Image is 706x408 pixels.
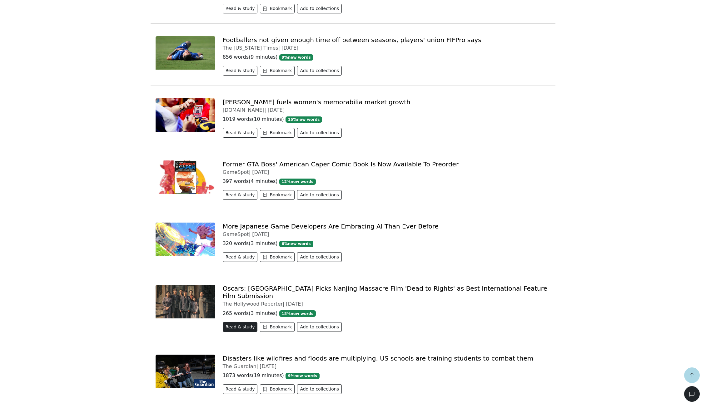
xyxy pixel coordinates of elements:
a: Read & study [223,255,260,261]
div: GameSpot | [223,231,550,237]
div: GameSpot | [223,169,550,175]
button: Add to collections [297,66,342,76]
p: 1873 words ( 19 minutes ) [223,372,550,379]
a: Oscars: [GEOGRAPHIC_DATA] Picks Nanjing Massacre Film 'Dead to Rights' as Best International Feat... [223,285,547,300]
button: Read & study [223,4,258,13]
button: Read & study [223,322,258,332]
a: Read & study [223,131,260,137]
span: 6 % new words [279,241,313,247]
button: Add to collections [297,190,342,200]
a: Read & study [223,7,260,12]
div: The [US_STATE] Times | [223,45,550,51]
button: Add to collections [297,252,342,262]
button: Read & study [223,384,258,394]
span: 18 % new words [279,310,316,317]
span: 15 % new words [286,116,322,123]
span: 9 % new words [279,54,313,61]
p: 856 words ( 9 minutes ) [223,53,550,61]
div: [DOMAIN_NAME] | [223,107,550,113]
button: Read & study [223,190,258,200]
a: Read & study [223,387,260,393]
span: [DATE] [252,169,269,175]
a: [PERSON_NAME] fuels women's memorabilia market growth [223,98,410,106]
a: Read & study [223,325,260,331]
button: Read & study [223,66,258,76]
a: More Japanese Game Developers Are Embracing AI Than Ever Before [223,223,439,230]
span: 12 % new words [279,179,316,185]
button: Add to collections [297,384,342,394]
p: 265 words ( 3 minutes ) [223,310,550,317]
a: Former GTA Boss' American Caper Comic Book Is Now Available To Preorder [223,160,459,168]
img: enzo-fernandez-cwc-scaled-e1759145122542.jpg [156,36,215,70]
img: 4576689-inazumaelevenvictoryroad.jpg [156,223,215,256]
a: Read & study [223,193,260,199]
button: Bookmark [260,4,295,13]
span: [DATE] [268,107,285,113]
img: 4576747-american-caper-main.jpg [156,160,215,194]
div: The Hollywood Reporter | [223,301,550,307]
span: 9 % new words [286,373,320,379]
img: i [156,98,215,132]
button: Bookmark [260,322,295,332]
a: Footballers not given enough time off between seasons, players' union FIFPro says [223,36,481,44]
button: Add to collections [297,4,342,13]
span: [DATE] [286,301,303,307]
button: Read & study [223,128,258,138]
button: Read & study [223,252,258,262]
button: Add to collections [297,322,342,332]
button: Bookmark [260,128,295,138]
a: Read & study [223,69,260,75]
p: 397 words ( 4 minutes ) [223,178,550,185]
p: 1019 words ( 10 minutes ) [223,116,550,123]
div: The Guardian | [223,363,550,369]
button: Bookmark [260,252,295,262]
button: Bookmark [260,66,295,76]
img: 5000.jpg [156,355,215,388]
button: Add to collections [297,128,342,138]
span: [DATE] [260,363,276,369]
button: Bookmark [260,190,295,200]
span: [DATE] [252,231,269,237]
span: [DATE] [281,45,298,51]
button: Bookmark [260,384,295,394]
a: Disasters like wildfires and floods are multiplying. US schools are training students to combat them [223,355,534,362]
p: 320 words ( 3 minutes ) [223,240,550,247]
img: dead-to-rights-china.jpg [156,285,215,318]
